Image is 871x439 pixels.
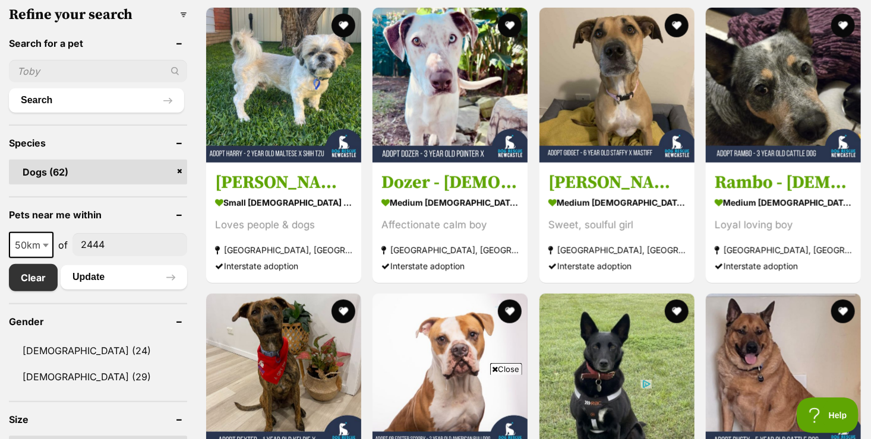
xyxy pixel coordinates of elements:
img: Dozer - 3 Year Old Pointer X - Pointer Dog [373,8,528,163]
iframe: Advertisement [219,380,652,433]
button: favourite [332,14,355,37]
button: favourite [831,14,855,37]
img: Rambo - 3 Year Old Cattle Dog - Australian Cattle Dog [706,8,861,163]
a: Dozer - [DEMOGRAPHIC_DATA] Pointer X medium [DEMOGRAPHIC_DATA] Dog Affectionate calm boy [GEOGRAP... [373,162,528,282]
div: Sweet, soulful girl [548,217,686,233]
span: Close [490,363,522,375]
strong: small [DEMOGRAPHIC_DATA] Dog [215,193,352,211]
header: Pets near me within [9,209,187,220]
span: 50km [10,237,52,253]
button: favourite [498,300,522,323]
button: favourite [498,14,522,37]
strong: [GEOGRAPHIC_DATA], [GEOGRAPHIC_DATA] [715,241,852,257]
strong: [GEOGRAPHIC_DATA], [GEOGRAPHIC_DATA] [381,241,519,257]
div: Interstate adoption [548,257,686,273]
header: Search for a pet [9,38,187,49]
button: favourite [332,300,355,323]
h3: Refine your search [9,7,187,23]
strong: [GEOGRAPHIC_DATA], [GEOGRAPHIC_DATA] [548,241,686,257]
span: of [58,238,68,252]
img: Gidget - 6 Year Old Staffy X Mastiff - American Staffordshire Terrier x Mastiff Dog [539,8,695,163]
div: Interstate adoption [715,257,852,273]
input: postcode [72,233,187,256]
a: Rambo - [DEMOGRAPHIC_DATA] Cattle Dog medium [DEMOGRAPHIC_DATA] Dog Loyal loving boy [GEOGRAPHIC_... [706,162,861,282]
div: Interstate adoption [215,257,352,273]
button: Search [9,88,184,112]
a: [PERSON_NAME] - [DEMOGRAPHIC_DATA] Staffy X Mastiff medium [DEMOGRAPHIC_DATA] Dog Sweet, soulful ... [539,162,695,282]
a: [PERSON_NAME] - [DEMOGRAPHIC_DATA] Maltese X Shih Tzu small [DEMOGRAPHIC_DATA] Dog Loves people &... [206,162,361,282]
header: Gender [9,316,187,327]
h3: Rambo - [DEMOGRAPHIC_DATA] Cattle Dog [715,171,852,193]
div: Loyal loving boy [715,217,852,233]
div: Loves people & dogs [215,217,352,233]
strong: medium [DEMOGRAPHIC_DATA] Dog [381,193,519,211]
strong: medium [DEMOGRAPHIC_DATA] Dog [715,193,852,211]
strong: medium [DEMOGRAPHIC_DATA] Dog [548,193,686,211]
a: Dogs (62) [9,160,187,184]
h3: [PERSON_NAME] - [DEMOGRAPHIC_DATA] Maltese X Shih Tzu [215,171,352,193]
input: Toby [9,60,187,82]
div: Interstate adoption [381,257,519,273]
button: favourite [831,300,855,323]
button: Update [61,265,187,289]
iframe: Help Scout Beacon - Open [797,397,859,433]
h3: Dozer - [DEMOGRAPHIC_DATA] Pointer X [381,171,519,193]
h3: [PERSON_NAME] - [DEMOGRAPHIC_DATA] Staffy X Mastiff [548,171,686,193]
strong: [GEOGRAPHIC_DATA], [GEOGRAPHIC_DATA] [215,241,352,257]
div: Affectionate calm boy [381,217,519,233]
header: Species [9,138,187,148]
button: favourite [665,14,689,37]
a: [DEMOGRAPHIC_DATA] (24) [9,338,187,363]
a: Clear [9,264,58,291]
a: [DEMOGRAPHIC_DATA] (29) [9,364,187,389]
span: 50km [9,232,53,258]
img: Harry - 2 Year Old Maltese X Shih Tzu - Maltese x Shih Tzu Dog [206,8,361,163]
header: Size [9,414,187,425]
button: favourite [665,300,689,323]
